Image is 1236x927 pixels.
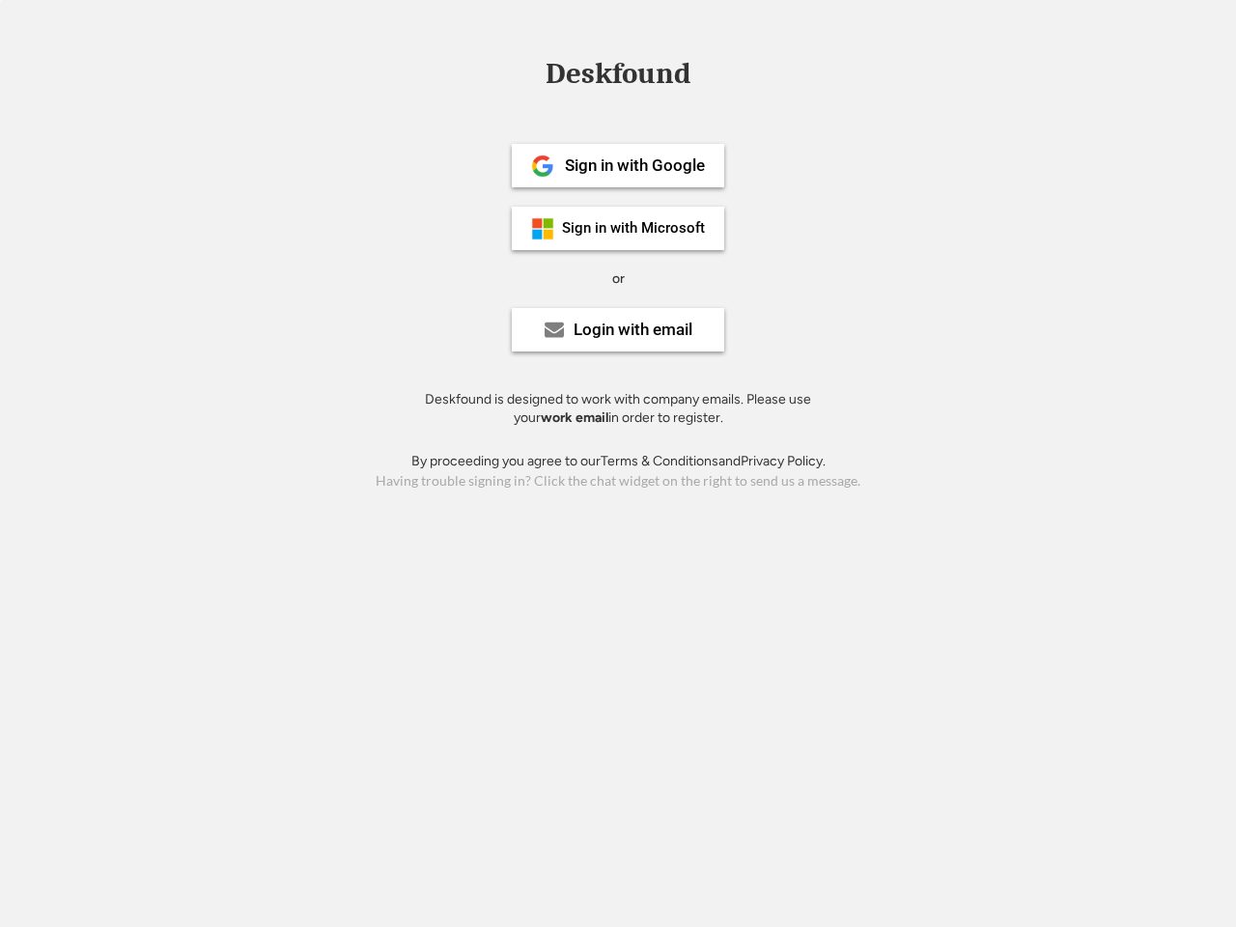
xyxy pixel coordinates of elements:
div: Sign in with Microsoft [562,221,705,236]
strong: work email [541,409,608,426]
div: Deskfound is designed to work with company emails. Please use your in order to register. [401,390,835,428]
img: ms-symbollockup_mssymbol_19.png [531,217,554,240]
div: Sign in with Google [565,157,705,174]
a: Privacy Policy. [741,453,826,469]
div: Login with email [574,322,692,338]
a: Terms & Conditions [601,453,718,469]
div: By proceeding you agree to our and [411,452,826,471]
div: or [612,269,625,289]
img: 1024px-Google__G__Logo.svg.png [531,154,554,178]
div: Deskfound [536,59,700,89]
